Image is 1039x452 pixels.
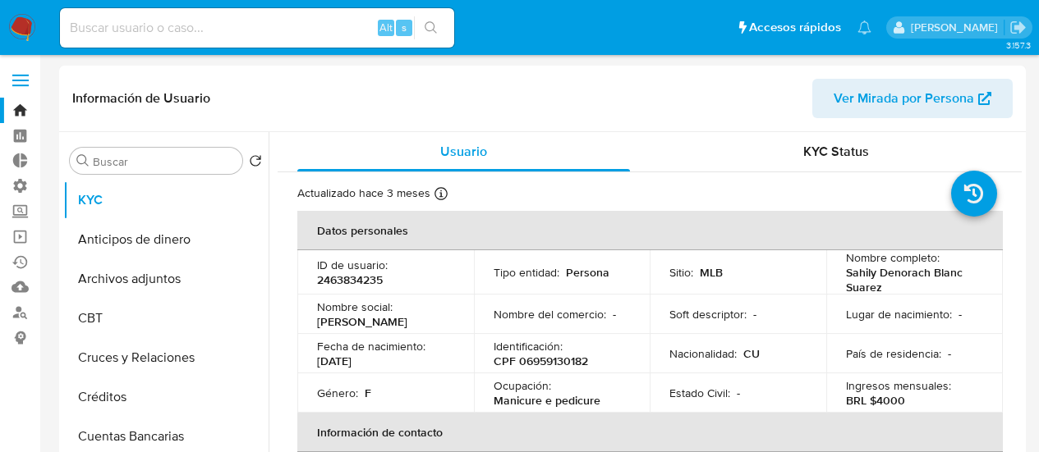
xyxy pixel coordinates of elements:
[669,307,747,322] p: Soft descriptor :
[297,211,1003,250] th: Datos personales
[669,265,693,280] p: Sitio :
[317,314,407,329] p: [PERSON_NAME]
[669,386,730,400] p: Estado Civil :
[297,413,1003,452] th: Información de contacto
[846,346,941,361] p: País de residencia :
[494,378,551,393] p: Ocupación :
[317,339,425,354] p: Fecha de nacimiento :
[700,265,723,280] p: MLB
[857,21,871,34] a: Notificaciones
[959,307,962,322] p: -
[494,393,600,408] p: Manicure e pedicure
[753,307,756,322] p: -
[317,272,383,287] p: 2463834235
[737,386,740,400] p: -
[613,307,616,322] p: -
[379,20,393,35] span: Alt
[846,250,940,265] p: Nombre completo :
[93,154,236,169] input: Buscar
[63,180,269,220] button: KYC
[63,259,269,299] button: Archivos adjuntos
[317,386,358,400] p: Género :
[365,386,371,400] p: F
[846,393,905,408] p: BRL $4000
[669,346,737,361] p: Nacionalidad :
[317,258,388,272] p: ID de usuario :
[63,377,269,417] button: Créditos
[63,299,269,338] button: CBT
[317,354,352,368] p: [DATE]
[63,338,269,377] button: Cruces y Relaciones
[317,299,393,314] p: Nombre social :
[63,220,269,259] button: Anticipos de dinero
[846,307,952,322] p: Lugar de nacimiento :
[249,154,262,172] button: Volver al orden por defecto
[60,17,454,39] input: Buscar usuario o caso...
[1009,19,1027,36] a: Salir
[297,185,430,201] p: Actualizado hace 3 meses
[76,154,90,167] button: Buscar
[803,142,869,161] span: KYC Status
[743,346,760,361] p: CU
[402,20,407,35] span: s
[948,346,951,361] p: -
[494,354,588,368] p: CPF 06959130182
[834,79,974,118] span: Ver Mirada por Persona
[911,20,1004,35] p: nicolas.tyrkiel@mercadolibre.com
[846,265,977,294] p: Sahily Denorach Blanc Suarez
[812,79,1013,118] button: Ver Mirada por Persona
[494,339,563,354] p: Identificación :
[846,378,951,393] p: Ingresos mensuales :
[414,16,448,39] button: search-icon
[440,142,487,161] span: Usuario
[494,265,559,280] p: Tipo entidad :
[494,307,606,322] p: Nombre del comercio :
[749,19,841,36] span: Accesos rápidos
[72,90,210,107] h1: Información de Usuario
[566,265,609,280] p: Persona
